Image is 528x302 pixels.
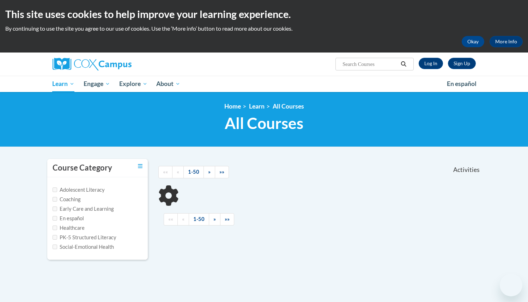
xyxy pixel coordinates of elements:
p: By continuing to use the site you agree to our use of cookies. Use the ‘More info’ button to read... [5,25,523,32]
h2: This site uses cookies to help improve your learning experience. [5,7,523,21]
a: More Info [490,36,523,47]
label: Healthcare [53,224,85,232]
a: Previous [177,213,189,226]
span: En español [447,80,477,87]
input: Checkbox for Options [53,226,57,230]
a: En español [442,76,481,91]
a: Register [448,58,476,69]
div: Main menu [42,76,486,92]
a: Learn [48,76,79,92]
a: Log In [419,58,443,69]
label: PK-5 Structured Literacy [53,234,116,241]
span: «« [168,216,173,222]
input: Checkbox for Options [53,245,57,249]
span: About [156,80,180,88]
img: Cox Campus [53,58,132,70]
a: Cox Campus [53,58,187,70]
span: » [213,216,216,222]
input: Search Courses [342,60,398,68]
button: Search [398,60,409,68]
a: Begining [158,166,172,178]
a: Home [224,103,241,110]
input: Checkbox for Options [53,216,57,221]
a: 1-50 [189,213,209,226]
label: Coaching [53,196,80,203]
span: All Courses [225,114,303,132]
a: Explore [115,76,152,92]
button: Okay [462,36,484,47]
label: Social-Emotional Health [53,243,114,251]
a: Next [204,166,215,178]
span: Learn [52,80,74,88]
span: »» [219,169,224,175]
span: Engage [84,80,110,88]
label: Adolescent Literacy [53,186,105,194]
a: Begining [164,213,178,226]
label: En español [53,215,84,222]
span: » [208,169,211,175]
iframe: Button to launch messaging window [500,274,522,296]
input: Checkbox for Options [53,187,57,192]
h3: Course Category [53,162,112,173]
a: Previous [172,166,184,178]
a: Engage [79,76,115,92]
label: Early Care and Learning [53,205,114,213]
input: Checkbox for Options [53,197,57,202]
a: All Courses [273,103,304,110]
input: Checkbox for Options [53,207,57,211]
input: Checkbox for Options [53,235,57,240]
span: « [182,216,184,222]
a: Learn [249,103,265,110]
span: «« [163,169,168,175]
a: End [220,213,234,226]
a: 1-50 [183,166,204,178]
a: About [152,76,185,92]
a: Toggle collapse [138,162,142,170]
a: End [215,166,229,178]
span: Activities [453,166,480,174]
a: Next [209,213,220,226]
span: « [177,169,179,175]
span: »» [225,216,230,222]
span: Explore [119,80,147,88]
